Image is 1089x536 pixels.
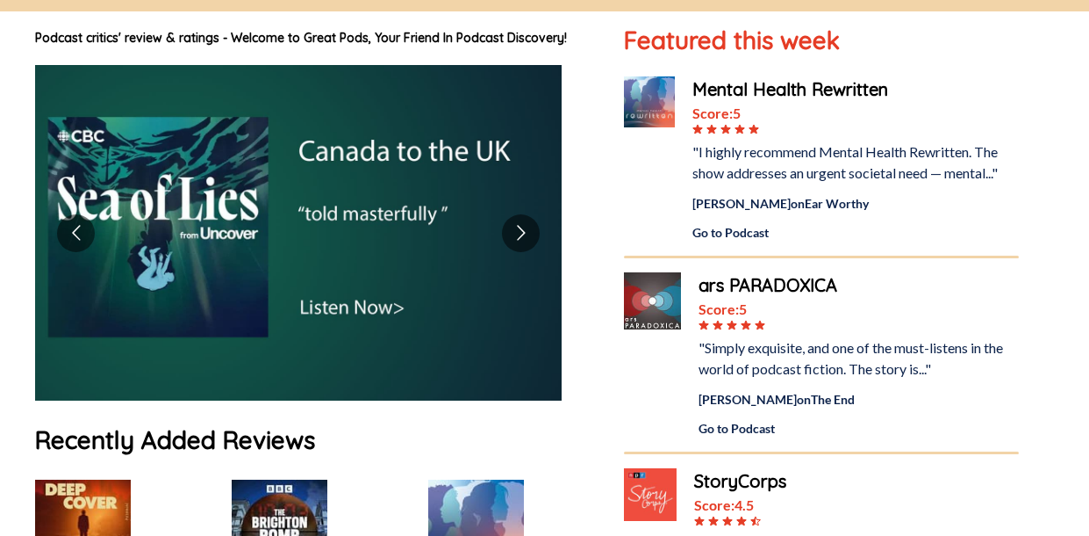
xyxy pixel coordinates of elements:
[624,468,677,521] img: StoryCorps
[624,22,1019,59] h1: Featured this week
[692,141,1019,184] div: "I highly recommend Mental Health Rewritten. The show addresses an urgent societal need — mental..."
[699,299,1019,320] div: Score: 5
[692,223,1019,242] a: Go to Podcast
[694,495,1019,516] div: Score: 4.5
[699,419,1019,438] a: Go to Podcast
[699,390,1019,409] div: [PERSON_NAME] on The End
[57,214,95,252] button: Go to previous slide
[692,103,1019,124] div: Score: 5
[692,76,1019,103] a: Mental Health Rewritten
[35,422,589,459] h1: Recently Added Reviews
[694,468,1019,495] a: StoryCorps
[502,214,540,252] button: Go to next slide
[624,76,675,127] img: Mental Health Rewritten
[35,65,562,401] img: image
[699,337,1019,380] div: "Simply exquisite, and one of the must-listens in the world of podcast fiction. The story is..."
[699,272,1019,299] a: ars PARADOXICA
[624,272,681,330] img: ars PARADOXICA
[35,29,589,47] h1: Podcast critics' review & ratings - Welcome to Great Pods, Your Friend In Podcast Discovery!
[692,194,1019,213] div: [PERSON_NAME] on Ear Worthy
